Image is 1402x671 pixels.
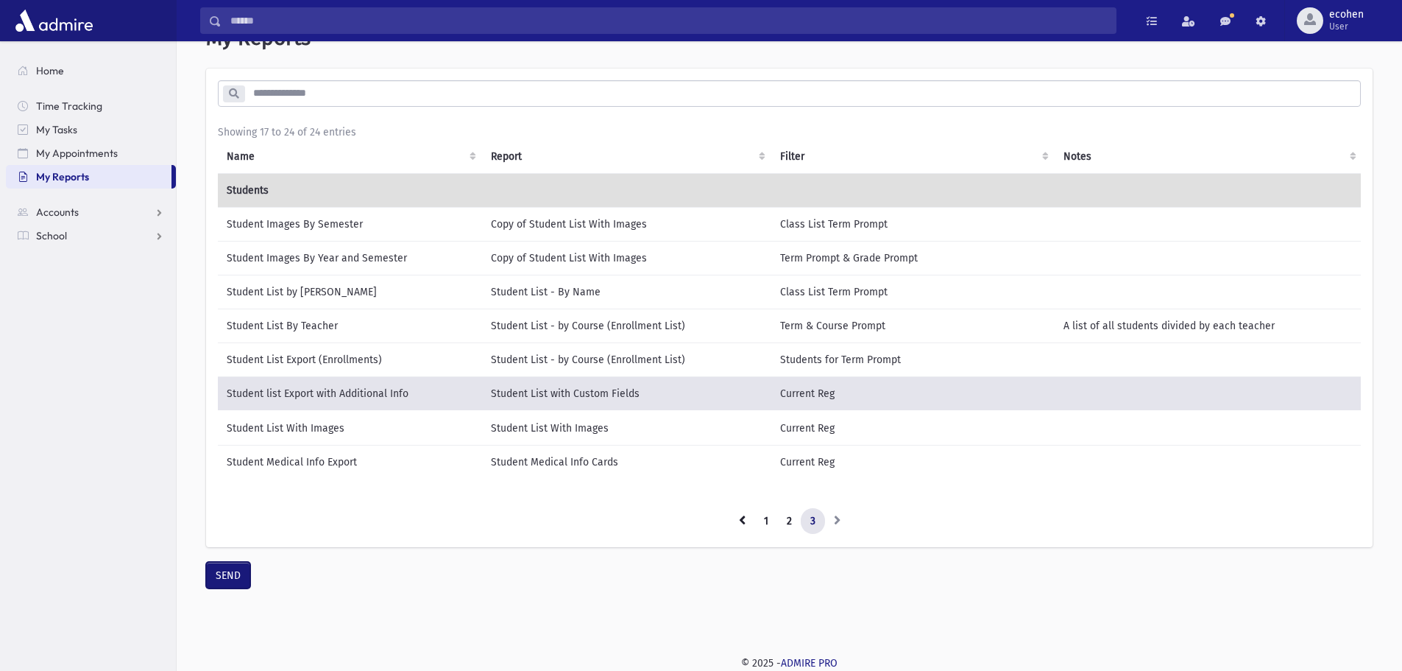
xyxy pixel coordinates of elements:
[200,656,1378,671] div: © 2025 -
[218,275,482,309] td: Student List by [PERSON_NAME]
[206,562,250,589] button: SEND
[6,165,171,189] a: My Reports
[36,64,64,77] span: Home
[771,241,1055,275] td: Term Prompt & Grade Prompt
[482,241,772,275] td: Copy of Student List With Images
[771,411,1055,446] td: Current Reg
[218,140,482,174] th: Name: activate to sort column ascending
[771,342,1055,376] td: Students for Term Prompt
[218,445,482,479] td: Student Medical Info Export
[6,224,176,247] a: School
[482,445,772,479] td: Student Medical Info Cards
[218,124,1361,140] div: Showing 17 to 24 of 24 entries
[218,411,482,446] td: Student List With Images
[218,173,1362,207] td: Students
[482,140,772,174] th: Report: activate to sort column ascending
[6,141,176,165] a: My Appointments
[36,205,79,219] span: Accounts
[771,140,1055,174] th: Filter : activate to sort column ascending
[218,207,482,241] td: Student Images By Semester
[6,59,176,82] a: Home
[771,445,1055,479] td: Current Reg
[482,376,772,411] td: Student List with Custom Fields
[754,508,778,535] a: 1
[6,118,176,141] a: My Tasks
[801,508,825,535] a: 3
[771,309,1055,342] td: Term & Course Prompt
[482,275,772,309] td: Student List - By Name
[218,376,482,411] td: Student list Export with Additional Info
[1055,140,1362,174] th: Notes : activate to sort column ascending
[36,123,77,136] span: My Tasks
[12,6,96,35] img: AdmirePro
[771,376,1055,411] td: Current Reg
[36,99,102,113] span: Time Tracking
[6,94,176,118] a: Time Tracking
[777,508,801,535] a: 2
[36,170,89,183] span: My Reports
[482,309,772,342] td: Student List - by Course (Enrollment List)
[222,7,1116,34] input: Search
[36,147,118,160] span: My Appointments
[218,309,482,342] td: Student List By Teacher
[218,241,482,275] td: Student Images By Year and Semester
[482,207,772,241] td: Copy of Student List With Images
[1055,309,1362,342] td: A list of all students divided by each teacher
[36,229,67,242] span: School
[482,411,772,446] td: Student List With Images
[218,342,482,376] td: Student List Export (Enrollments)
[771,207,1055,241] td: Class List Term Prompt
[6,200,176,224] a: Accounts
[771,275,1055,309] td: Class List Term Prompt
[482,342,772,376] td: Student List - by Course (Enrollment List)
[1329,21,1364,32] span: User
[1329,9,1364,21] span: ecohen
[781,657,838,670] a: ADMIRE PRO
